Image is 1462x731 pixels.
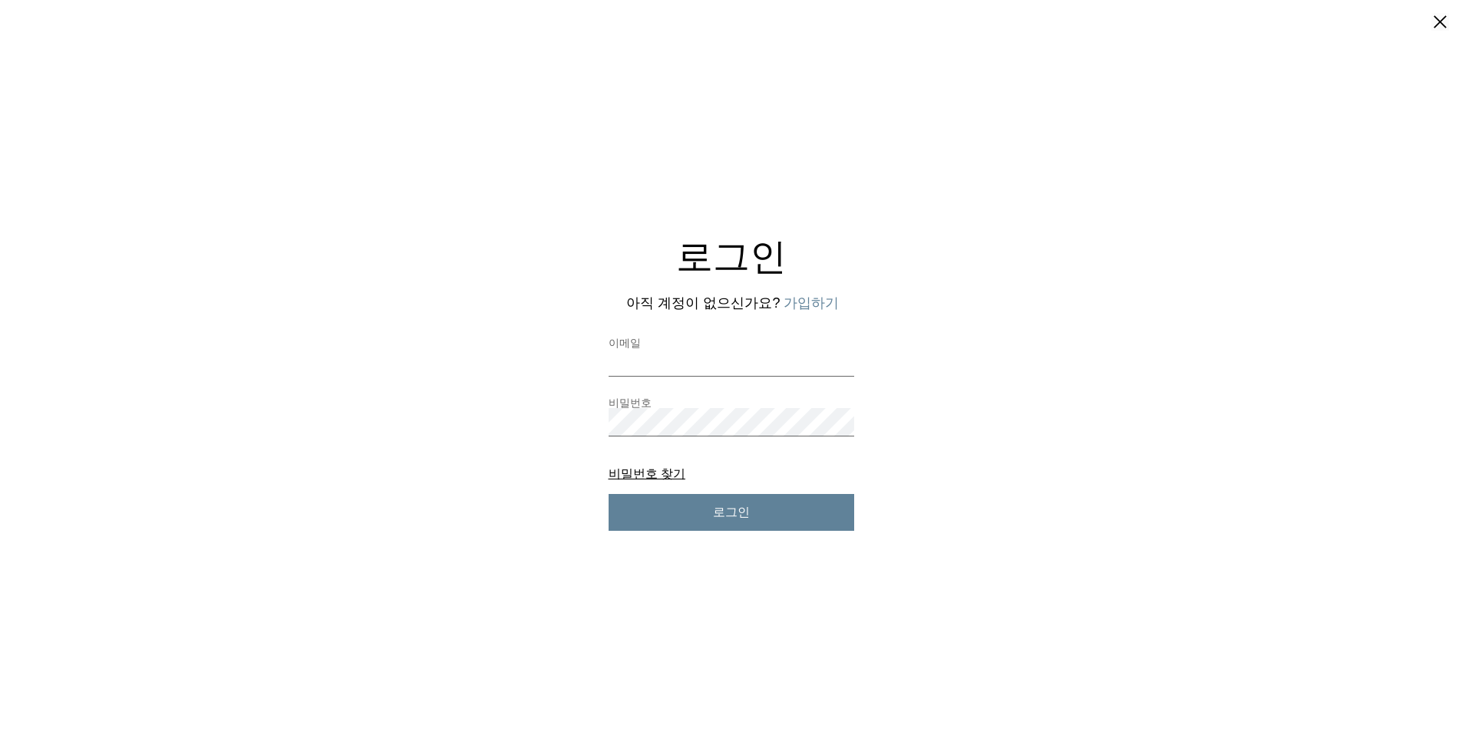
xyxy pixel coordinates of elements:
span: 로그인 [713,505,750,521]
span: 아직 계정이 없으신가요? [626,295,780,311]
button: 닫기 [1431,12,1450,34]
button: 아직 계정이 없으신가요? 가입하기 [784,294,839,313]
button: 로그인 [609,494,854,531]
label: 이메일 [609,338,854,348]
h2: 로그인 [609,239,854,275]
button: 비밀번호 찾기 [609,467,685,480]
label: 비밀번호 [609,397,854,408]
